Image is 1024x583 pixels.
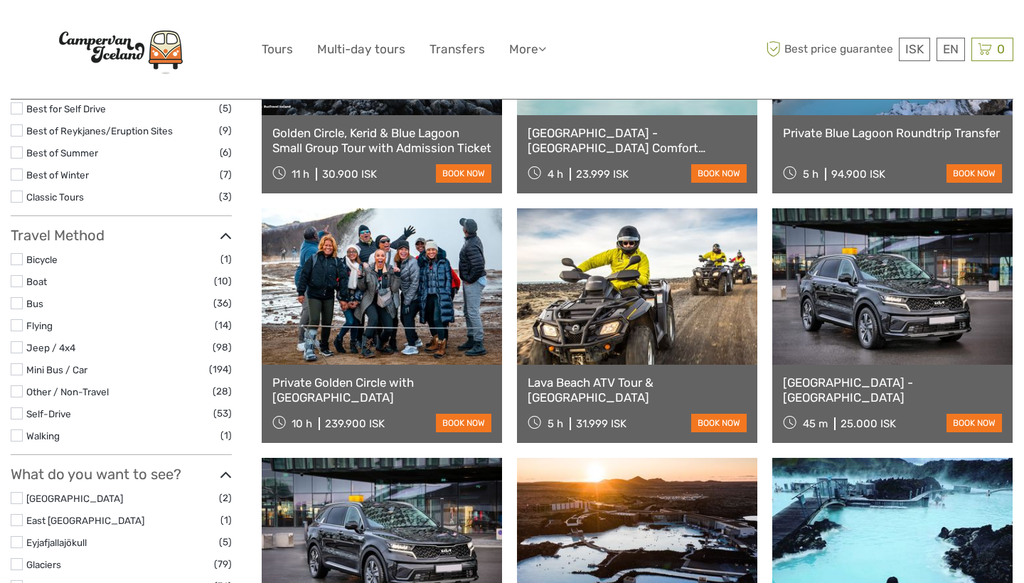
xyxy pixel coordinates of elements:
[262,39,293,60] a: Tours
[528,375,747,405] a: Lava Beach ATV Tour & [GEOGRAPHIC_DATA]
[209,361,232,378] span: (194)
[11,466,232,483] h3: What do you want to see?
[26,169,89,181] a: Best of Winter
[803,168,818,181] span: 5 h
[220,251,232,267] span: (1)
[214,556,232,572] span: (79)
[26,276,47,287] a: Boat
[11,227,232,244] h3: Travel Method
[26,125,173,137] a: Best of Reykjanes/Eruption Sites
[763,38,896,61] span: Best price guarantee
[691,414,747,432] a: book now
[26,298,43,309] a: Bus
[26,515,144,526] a: East [GEOGRAPHIC_DATA]
[164,22,181,39] button: Open LiveChat chat widget
[215,317,232,333] span: (14)
[436,164,491,183] a: book now
[509,39,546,60] a: More
[26,342,75,353] a: Jeep / 4x4
[219,100,232,117] span: (5)
[220,427,232,444] span: (1)
[292,417,312,430] span: 10 h
[43,20,199,80] img: Scandinavian Travel
[213,405,232,422] span: (53)
[26,103,106,114] a: Best for Self Drive
[937,38,965,61] div: EN
[214,273,232,289] span: (10)
[576,417,626,430] div: 31.999 ISK
[26,364,87,375] a: Mini Bus / Car
[26,191,84,203] a: Classic Tours
[322,168,377,181] div: 30.900 ISK
[220,144,232,161] span: (6)
[576,168,629,181] div: 23.999 ISK
[26,254,58,265] a: Bicycle
[831,168,885,181] div: 94.900 ISK
[26,408,71,419] a: Self-Drive
[841,417,896,430] div: 25.000 ISK
[26,320,53,331] a: Flying
[26,430,60,442] a: Walking
[905,42,924,56] span: ISK
[213,295,232,311] span: (36)
[26,493,123,504] a: [GEOGRAPHIC_DATA]
[220,512,232,528] span: (1)
[995,42,1007,56] span: 0
[26,147,98,159] a: Best of Summer
[219,188,232,205] span: (3)
[219,534,232,550] span: (5)
[213,339,232,355] span: (98)
[20,25,161,36] p: We're away right now. Please check back later!
[26,537,87,548] a: Eyjafjallajökull
[783,375,1002,405] a: [GEOGRAPHIC_DATA] - [GEOGRAPHIC_DATA]
[430,39,485,60] a: Transfers
[548,168,563,181] span: 4 h
[946,414,1002,432] a: book now
[26,559,61,570] a: Glaciers
[219,490,232,506] span: (2)
[548,417,563,430] span: 5 h
[272,375,491,405] a: Private Golden Circle with [GEOGRAPHIC_DATA]
[292,168,309,181] span: 11 h
[803,417,828,430] span: 45 m
[220,166,232,183] span: (7)
[946,164,1002,183] a: book now
[691,164,747,183] a: book now
[26,386,109,397] a: Other / Non-Travel
[325,417,385,430] div: 239.900 ISK
[219,122,232,139] span: (9)
[213,383,232,400] span: (28)
[272,126,491,155] a: Golden Circle, Kerid & Blue Lagoon Small Group Tour with Admission Ticket
[783,126,1002,140] a: Private Blue Lagoon Roundtrip Transfer
[436,414,491,432] a: book now
[317,39,405,60] a: Multi-day tours
[528,126,747,155] a: [GEOGRAPHIC_DATA] - [GEOGRAPHIC_DATA] Comfort including admission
